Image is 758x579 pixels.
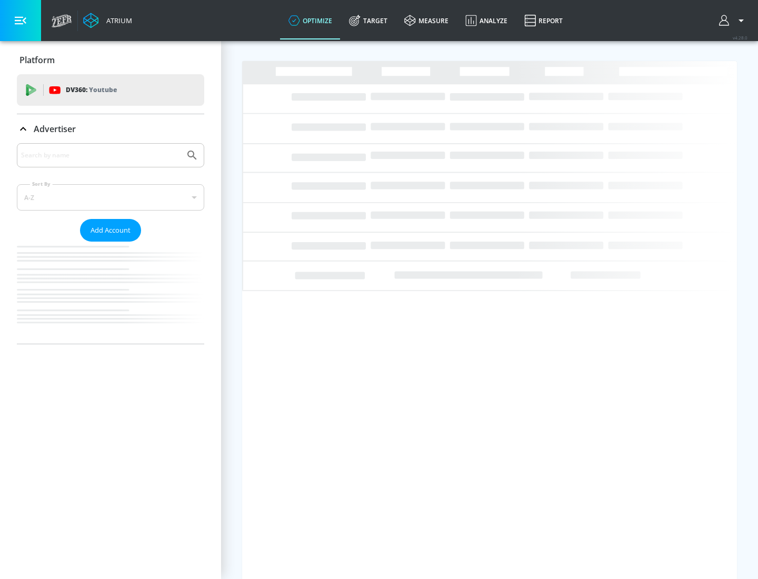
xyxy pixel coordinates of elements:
[17,143,204,344] div: Advertiser
[30,181,53,187] label: Sort By
[457,2,516,39] a: Analyze
[80,219,141,242] button: Add Account
[102,16,132,25] div: Atrium
[21,148,181,162] input: Search by name
[66,84,117,96] p: DV360:
[280,2,341,39] a: optimize
[516,2,571,39] a: Report
[89,84,117,95] p: Youtube
[17,184,204,211] div: A-Z
[83,13,132,28] a: Atrium
[17,242,204,344] nav: list of Advertiser
[17,114,204,144] div: Advertiser
[341,2,396,39] a: Target
[17,74,204,106] div: DV360: Youtube
[34,123,76,135] p: Advertiser
[19,54,55,66] p: Platform
[91,224,131,236] span: Add Account
[396,2,457,39] a: measure
[733,35,747,41] span: v 4.28.0
[17,45,204,75] div: Platform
